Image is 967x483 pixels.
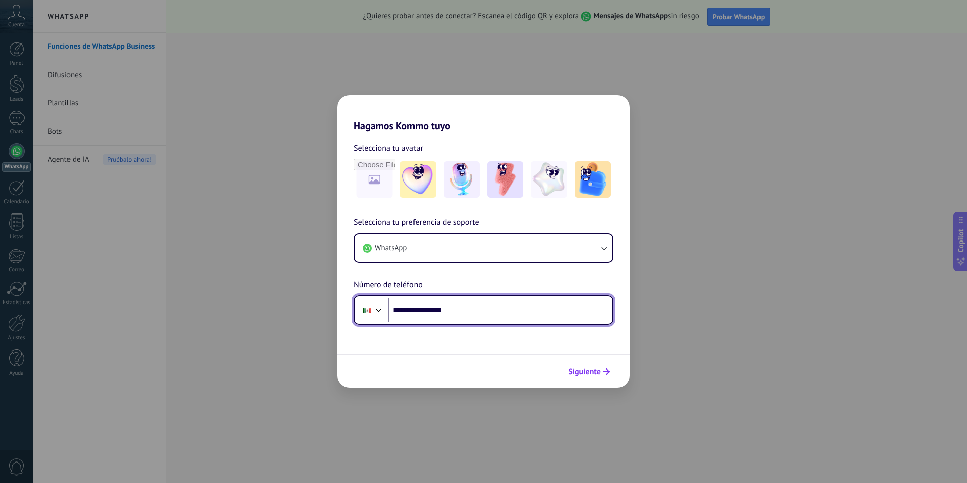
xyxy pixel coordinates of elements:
span: Selecciona tu avatar [354,142,423,155]
span: Selecciona tu preferencia de soporte [354,216,479,229]
button: WhatsApp [355,234,612,262]
img: -2.jpeg [444,161,480,198]
button: Siguiente [564,363,614,380]
img: -3.jpeg [487,161,523,198]
h2: Hagamos Kommo tuyo [337,95,630,132]
span: Número de teléfono [354,279,423,292]
img: -1.jpeg [400,161,436,198]
span: WhatsApp [375,243,407,253]
div: Mexico: + 52 [358,299,377,321]
span: Siguiente [568,368,601,375]
img: -4.jpeg [531,161,567,198]
img: -5.jpeg [575,161,611,198]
